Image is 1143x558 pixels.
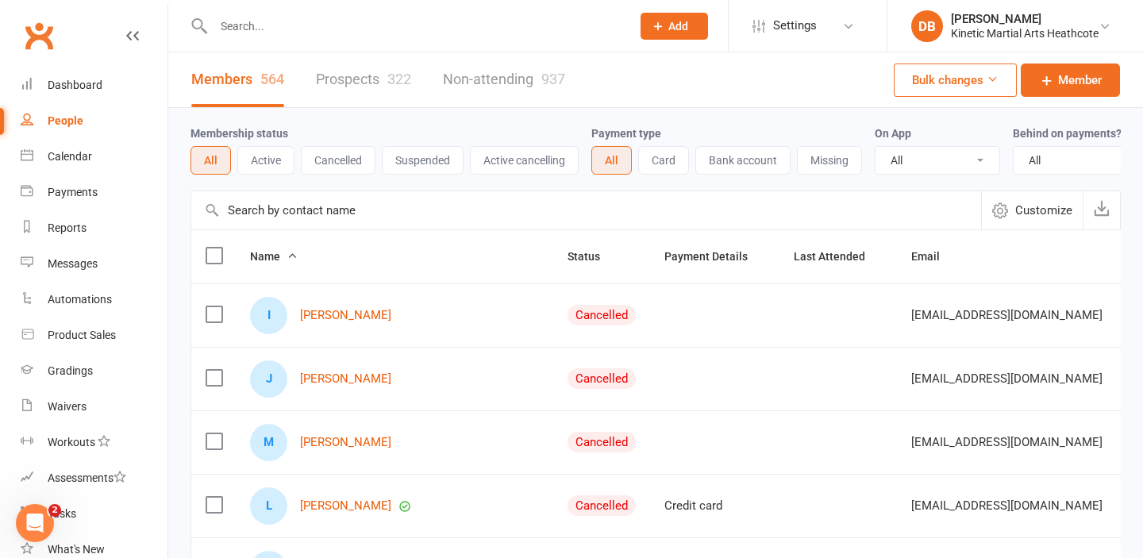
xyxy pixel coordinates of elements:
a: [PERSON_NAME] [300,309,391,322]
label: Membership status [190,127,288,140]
span: [EMAIL_ADDRESS][DOMAIN_NAME] [911,427,1103,457]
div: L [250,487,287,525]
span: Customize [1015,201,1072,220]
a: Gradings [21,353,167,389]
a: [PERSON_NAME] [300,372,391,386]
div: Automations [48,293,112,306]
span: [EMAIL_ADDRESS][DOMAIN_NAME] [911,300,1103,330]
a: Dashboard [21,67,167,103]
div: Dashboard [48,79,102,91]
div: J [250,360,287,398]
span: Status [568,250,618,263]
span: Add [668,20,688,33]
div: I [250,297,287,334]
span: Member [1058,71,1102,90]
span: Name [250,250,298,263]
span: [EMAIL_ADDRESS][DOMAIN_NAME] [911,491,1103,521]
a: Prospects322 [316,52,411,107]
button: Email [911,247,957,266]
label: Payment type [591,127,661,140]
a: Payments [21,175,167,210]
span: Last Attended [794,250,883,263]
div: Calendar [48,150,92,163]
div: [PERSON_NAME] [951,12,1099,26]
button: Active cancelling [470,146,579,175]
a: Workouts [21,425,167,460]
span: Email [911,250,957,263]
a: Tasks [21,496,167,532]
a: Clubworx [19,16,59,56]
button: Missing [797,146,862,175]
div: What's New [48,543,105,556]
label: Behind on payments? [1013,127,1122,140]
label: On App [875,127,911,140]
div: Workouts [48,436,95,448]
div: M [250,424,287,461]
input: Search... [209,15,620,37]
a: [PERSON_NAME] [300,436,391,449]
a: Messages [21,246,167,282]
a: Product Sales [21,317,167,353]
a: Member [1021,63,1120,97]
button: Customize [981,191,1083,229]
a: Reports [21,210,167,246]
div: 322 [387,71,411,87]
button: Add [641,13,708,40]
div: People [48,114,83,127]
button: Suspended [382,146,464,175]
button: Cancelled [301,146,375,175]
div: Cancelled [568,368,636,389]
a: [PERSON_NAME] [300,499,391,513]
div: Gradings [48,364,93,377]
a: Non-attending937 [443,52,565,107]
button: All [591,146,632,175]
div: Cancelled [568,305,636,325]
input: Search by contact name [191,191,981,229]
a: Assessments [21,460,167,496]
div: Waivers [48,400,87,413]
button: Name [250,247,298,266]
div: Cancelled [568,432,636,452]
div: Messages [48,257,98,270]
span: [EMAIL_ADDRESS][DOMAIN_NAME] [911,364,1103,394]
div: 564 [260,71,284,87]
button: Bulk changes [894,63,1017,97]
div: DB [911,10,943,42]
div: Cancelled [568,495,636,516]
div: Assessments [48,471,126,484]
span: Settings [773,8,817,44]
div: Reports [48,221,87,234]
div: 937 [541,71,565,87]
button: Last Attended [794,247,883,266]
button: Bank account [695,146,791,175]
button: Card [638,146,689,175]
iframe: Intercom live chat [16,504,54,542]
button: Active [237,146,294,175]
div: Kinetic Martial Arts Heathcote [951,26,1099,40]
a: Calendar [21,139,167,175]
button: All [190,146,231,175]
a: Members564 [191,52,284,107]
button: Payment Details [664,247,765,266]
a: Automations [21,282,167,317]
div: Product Sales [48,329,116,341]
a: People [21,103,167,139]
span: Payment Details [664,250,765,263]
div: Payments [48,186,98,198]
a: Waivers [21,389,167,425]
button: Status [568,247,618,266]
span: 2 [48,504,61,517]
div: Credit card [664,499,765,513]
div: Tasks [48,507,76,520]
